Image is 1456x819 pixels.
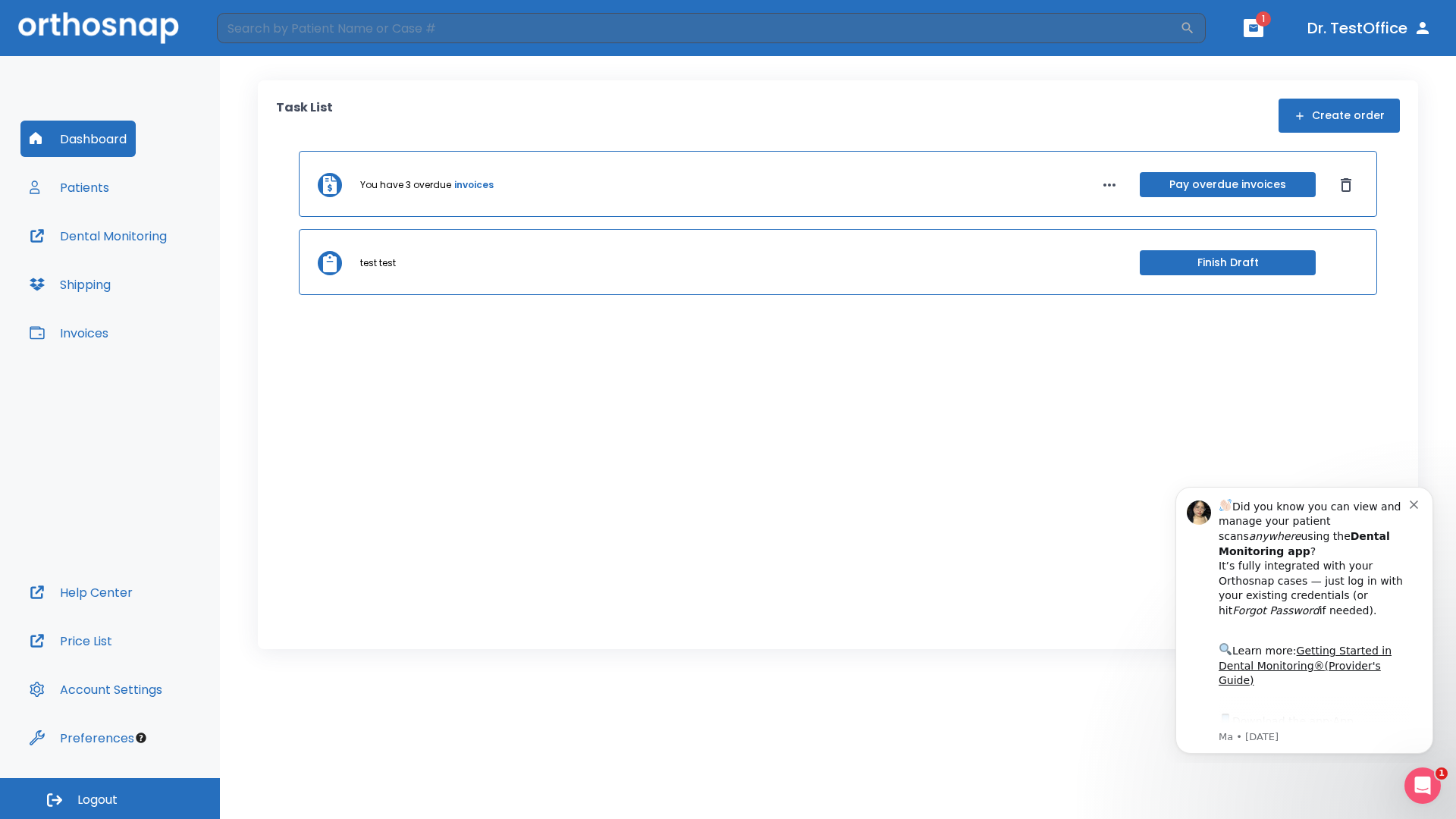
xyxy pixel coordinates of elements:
[66,238,257,315] div: Download the app: | ​ Let us know if you need help getting started!
[20,121,136,157] button: Dashboard
[217,13,1180,43] input: Search by Patient Name or Case #
[1256,11,1271,27] span: 1
[77,792,118,808] span: Logout
[20,218,176,254] button: Dental Monitoring
[1140,172,1316,197] button: Pay overdue invoices
[20,169,118,206] button: Patients
[66,242,201,269] a: App Store
[360,256,396,270] p: test test
[20,720,143,756] button: Preferences
[20,671,171,708] button: Account Settings
[1404,767,1441,804] iframe: Intercom live chat
[1153,473,1456,763] iframe: Intercom notifications message
[454,178,494,192] a: invoices
[20,266,120,303] button: Shipping
[1140,250,1316,275] button: Finish Draft
[1279,99,1400,133] button: Create order
[66,257,257,271] p: Message from Ma, sent 5w ago
[20,315,118,351] button: Invoices
[1301,14,1438,42] button: Dr. TestOffice
[20,574,142,610] button: Help Center
[276,99,333,133] p: Task List
[18,12,179,43] img: Orthosnap
[20,623,121,659] button: Price List
[1436,767,1448,780] span: 1
[134,731,148,745] div: Tooltip anchor
[360,178,451,192] p: You have 3 overdue
[257,24,269,36] button: Dismiss notification
[1334,173,1358,197] button: Dismiss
